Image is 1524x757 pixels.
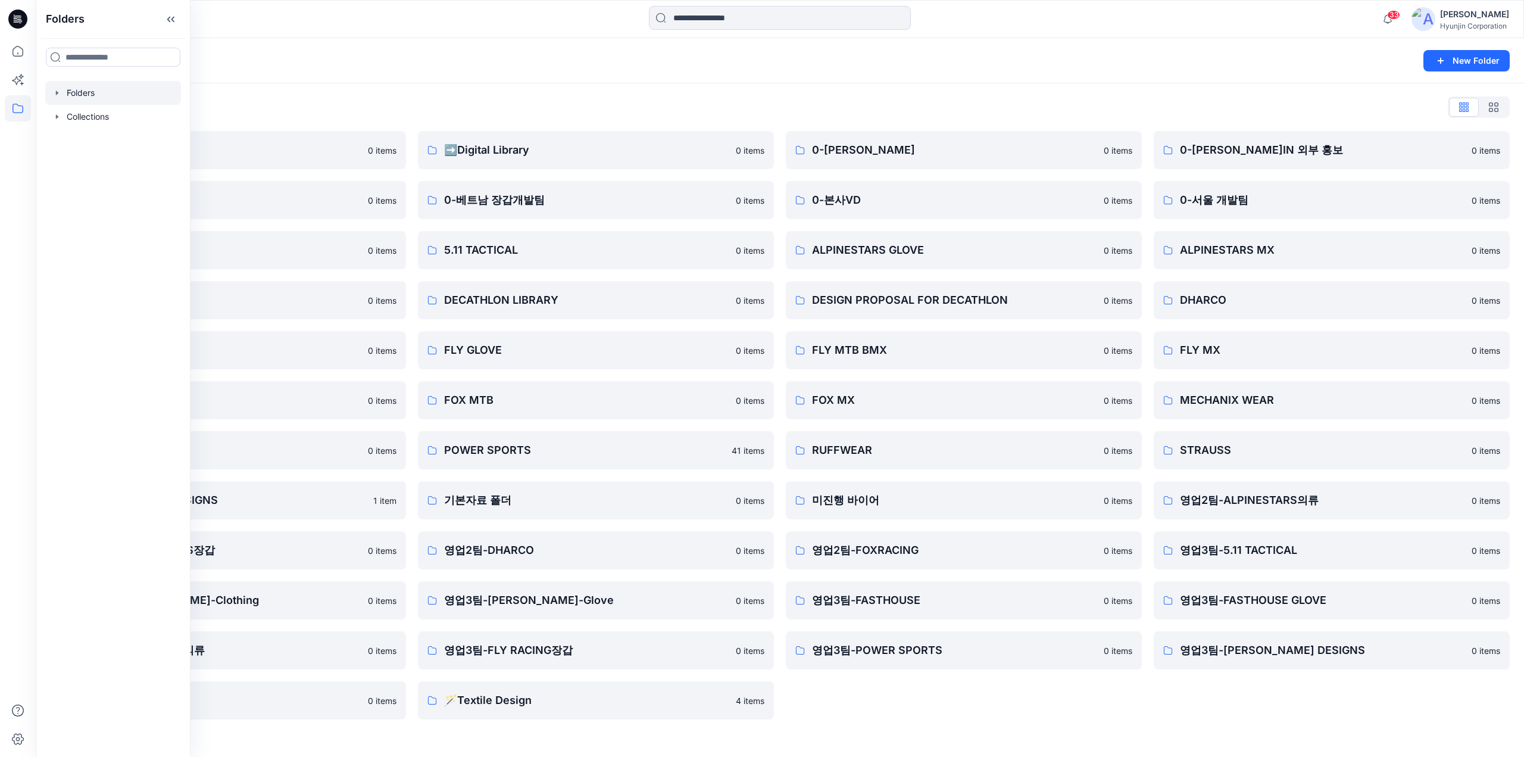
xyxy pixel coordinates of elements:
[50,331,406,369] a: FASTHOUSE MX0 items
[76,692,361,709] p: 영업6팀-DECATHLON
[368,444,396,457] p: 0 items
[418,181,774,219] a: 0-베트남 장갑개발팀0 items
[1154,581,1510,619] a: 영업3팀-FASTHOUSE GLOVE0 items
[812,642,1097,659] p: 영업3팀-POWER SPORTS
[1180,392,1464,409] p: MECHANIX WEAR
[418,681,774,719] a: 🪄Textile Design4 items
[736,294,764,307] p: 0 items
[418,381,774,419] a: FOX MTB0 items
[736,194,764,207] p: 0 items
[736,394,764,407] p: 0 items
[444,542,729,559] p: 영업2팀-DHARCO
[1423,50,1510,71] button: New Folder
[732,444,764,457] p: 41 items
[1472,594,1500,607] p: 0 items
[444,142,729,158] p: ➡️Digital Library
[812,442,1097,459] p: RUFFWEAR
[76,142,361,158] p: ♻️Project
[50,381,406,419] a: FOX GLOVES0 items
[1180,642,1464,659] p: 영업3팀-[PERSON_NAME] DESIGNS
[736,494,764,507] p: 0 items
[444,392,729,409] p: FOX MTB
[1104,494,1132,507] p: 0 items
[1180,542,1464,559] p: 영업3팀-5.11 TACTICAL
[368,344,396,357] p: 0 items
[1154,281,1510,319] a: DHARCO0 items
[812,142,1097,158] p: 0-[PERSON_NAME]
[1472,194,1500,207] p: 0 items
[1154,481,1510,519] a: 영업2팀-ALPINESTARS의류0 items
[76,642,361,659] p: 영업3팀-FLY RACING의류
[368,244,396,257] p: 0 items
[812,292,1097,309] p: DESIGN PROPOSAL FOR DECATHLON
[444,492,729,509] p: 기본자료 폴더
[812,342,1097,359] p: FLY MTB BMX
[444,692,729,709] p: 🪄Textile Design
[812,192,1097,208] p: 0-본사VD
[736,244,764,257] p: 0 items
[786,631,1142,669] a: 영업3팀-POWER SPORTS0 items
[1154,231,1510,269] a: ALPINESTARS MX0 items
[418,581,774,619] a: 영업3팀-[PERSON_NAME]-Glove0 items
[1440,7,1509,21] div: [PERSON_NAME]
[50,631,406,669] a: 영업3팀-FLY RACING의류0 items
[786,331,1142,369] a: FLY MTB BMX0 items
[368,294,396,307] p: 0 items
[1104,194,1132,207] p: 0 items
[1154,331,1510,369] a: FLY MX0 items
[736,544,764,557] p: 0 items
[786,281,1142,319] a: DESIGN PROPOSAL FOR DECATHLON0 items
[76,442,361,459] p: PIERCE GROUP
[812,492,1097,509] p: 미진행 바이어
[1180,242,1464,258] p: ALPINESTARS MX
[786,231,1142,269] a: ALPINESTARS GLOVE0 items
[1180,492,1464,509] p: 영업2팀-ALPINESTARS의류
[444,442,724,459] p: POWER SPORTS
[786,181,1142,219] a: 0-본사VD0 items
[1154,431,1510,469] a: STRAUSS0 items
[1472,444,1500,457] p: 0 items
[444,192,729,208] p: 0-베트남 장갑개발팀
[1472,644,1500,657] p: 0 items
[50,531,406,569] a: 영업2팀-ALPINESTARS장갑0 items
[418,431,774,469] a: POWER SPORTS41 items
[50,231,406,269] a: 0-서울 디자인팀0 items
[76,192,361,208] p: 0-베트남 의류개발팀
[368,644,396,657] p: 0 items
[812,542,1097,559] p: 영업2팀-FOXRACING
[1104,644,1132,657] p: 0 items
[1154,531,1510,569] a: 영업3팀-5.11 TACTICAL0 items
[736,644,764,657] p: 0 items
[1180,292,1464,309] p: DHARCO
[418,531,774,569] a: 영업2팀-DHARCO0 items
[1472,344,1500,357] p: 0 items
[1472,494,1500,507] p: 0 items
[444,642,729,659] p: 영업3팀-FLY RACING장갑
[1472,294,1500,307] p: 0 items
[444,242,729,258] p: 5.11 TACTICAL
[418,481,774,519] a: 기본자료 폴더0 items
[1104,144,1132,157] p: 0 items
[373,494,396,507] p: 1 item
[786,481,1142,519] a: 미진행 바이어0 items
[368,194,396,207] p: 0 items
[1154,181,1510,219] a: 0-서울 개발팀0 items
[50,131,406,169] a: ♻️Project0 items
[368,394,396,407] p: 0 items
[368,144,396,157] p: 0 items
[786,581,1142,619] a: 영업3팀-FASTHOUSE0 items
[1472,144,1500,157] p: 0 items
[50,431,406,469] a: PIERCE GROUP0 items
[418,631,774,669] a: 영업3팀-FLY RACING장갑0 items
[1154,631,1510,669] a: 영업3팀-[PERSON_NAME] DESIGNS0 items
[1180,342,1464,359] p: FLY MX
[1440,21,1509,30] div: Hyunjin Corporation
[786,531,1142,569] a: 영업2팀-FOXRACING0 items
[76,592,361,609] p: 영업3팀-[PERSON_NAME]-Clothing
[368,544,396,557] p: 0 items
[50,181,406,219] a: 0-베트남 의류개발팀0 items
[1104,244,1132,257] p: 0 items
[50,681,406,719] a: 영업6팀-DECATHLON0 items
[418,331,774,369] a: FLY GLOVE0 items
[1180,442,1464,459] p: STRAUSS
